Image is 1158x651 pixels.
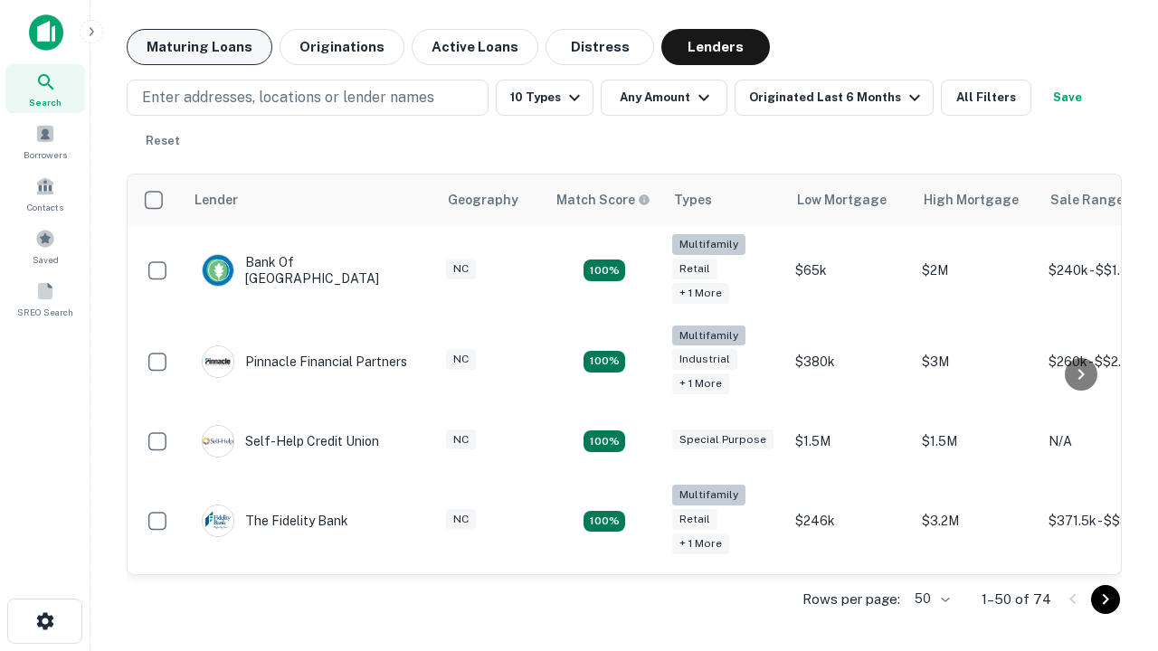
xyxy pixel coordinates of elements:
[735,80,934,116] button: Originated Last 6 Months
[797,189,887,211] div: Low Mortgage
[127,29,272,65] button: Maturing Loans
[412,29,538,65] button: Active Loans
[584,259,625,281] div: Matching Properties: 17, hasApolloMatch: undefined
[5,117,85,165] a: Borrowers
[202,425,379,458] div: Self-help Credit Union
[661,29,770,65] button: Lenders
[446,259,476,279] div: NC
[203,505,233,536] img: picture
[556,190,650,210] div: Capitalize uses an advanced AI algorithm to match your search with the best lender. The match sco...
[203,255,233,286] img: picture
[142,87,434,108] p: Enter addresses, locations or lender names
[786,225,913,316] td: $65k
[672,429,774,450] div: Special Purpose
[584,511,625,533] div: Matching Properties: 10, hasApolloMatch: undefined
[584,351,625,373] div: Matching Properties: 14, hasApolloMatch: undefined
[672,234,745,255] div: Multifamily
[584,430,625,452] div: Matching Properties: 11, hasApolloMatch: undefined
[5,222,85,270] a: Saved
[786,407,913,476] td: $1.5M
[134,123,192,159] button: Reset
[786,476,913,567] td: $246k
[496,80,593,116] button: 10 Types
[202,254,419,287] div: Bank Of [GEOGRAPHIC_DATA]
[5,274,85,323] a: SREO Search
[203,346,233,377] img: picture
[437,175,546,225] th: Geography
[1068,506,1158,593] iframe: Chat Widget
[672,533,729,554] div: + 1 more
[982,589,1051,610] p: 1–50 of 74
[33,252,59,267] span: Saved
[17,305,73,319] span: SREO Search
[446,509,476,530] div: NC
[941,80,1031,116] button: All Filters
[749,87,925,108] div: Originated Last 6 Months
[5,169,85,218] a: Contacts
[672,259,717,279] div: Retail
[29,14,63,51] img: capitalize-icon.png
[24,147,67,162] span: Borrowers
[913,476,1039,567] td: $3.2M
[672,325,745,346] div: Multifamily
[674,189,712,211] div: Types
[27,200,63,214] span: Contacts
[786,316,913,408] td: $380k
[203,426,233,457] img: picture
[5,64,85,113] a: Search
[29,95,62,109] span: Search
[1091,585,1120,614] button: Go to next page
[127,80,489,116] button: Enter addresses, locations or lender names
[546,29,654,65] button: Distress
[446,429,476,450] div: NC
[907,586,953,612] div: 50
[672,373,729,394] div: + 1 more
[546,175,663,225] th: Capitalize uses an advanced AI algorithm to match your search with the best lender. The match sco...
[802,589,900,610] p: Rows per page:
[184,175,437,225] th: Lender
[672,349,737,370] div: Industrial
[202,505,348,537] div: The Fidelity Bank
[448,189,518,211] div: Geography
[663,175,786,225] th: Types
[195,189,238,211] div: Lender
[672,485,745,505] div: Multifamily
[913,225,1039,316] td: $2M
[672,283,729,304] div: + 1 more
[1039,80,1096,116] button: Save your search to get updates of matches that match your search criteria.
[672,509,717,530] div: Retail
[556,190,647,210] h6: Match Score
[1050,189,1124,211] div: Sale Range
[202,345,407,378] div: Pinnacle Financial Partners
[913,407,1039,476] td: $1.5M
[601,80,727,116] button: Any Amount
[786,175,913,225] th: Low Mortgage
[280,29,404,65] button: Originations
[446,349,476,370] div: NC
[924,189,1019,211] div: High Mortgage
[913,175,1039,225] th: High Mortgage
[913,316,1039,408] td: $3M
